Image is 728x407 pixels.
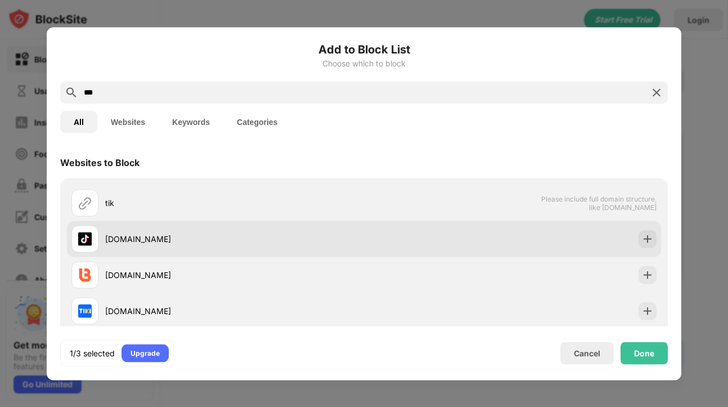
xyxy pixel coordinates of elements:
div: [DOMAIN_NAME] [105,305,364,317]
img: search.svg [65,86,78,99]
span: Please include full domain structure, like [DOMAIN_NAME] [541,194,657,211]
div: Websites to Block [60,156,140,168]
div: [DOMAIN_NAME] [105,269,364,281]
div: 1/3 selected [70,347,115,359]
img: url.svg [78,196,92,209]
button: Websites [97,110,159,133]
button: All [60,110,97,133]
div: tik [105,197,364,209]
div: Done [634,348,654,357]
div: Choose which to block [60,59,668,68]
div: [DOMAIN_NAME] [105,233,364,245]
button: Categories [223,110,291,133]
button: Keywords [159,110,223,133]
h6: Add to Block List [60,41,668,57]
img: favicons [78,304,92,317]
img: favicons [78,268,92,281]
div: Cancel [574,348,600,358]
img: search-close [650,86,663,99]
img: favicons [78,232,92,245]
div: Upgrade [131,347,160,359]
